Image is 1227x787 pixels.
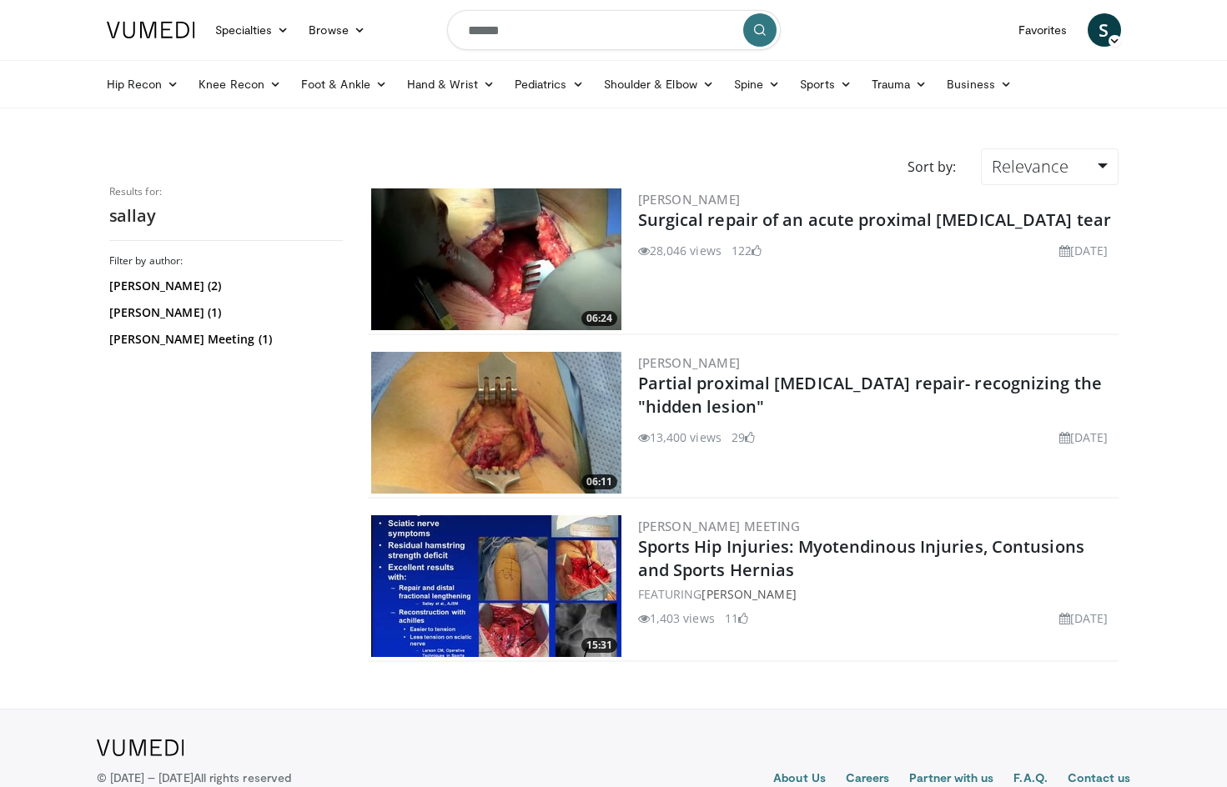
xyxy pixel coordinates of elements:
[992,155,1069,178] span: Relevance
[732,242,762,259] li: 122
[371,352,621,494] a: 06:11
[790,68,862,101] a: Sports
[109,278,339,294] a: [PERSON_NAME] (2)
[638,609,715,627] li: 1,403 views
[1059,609,1109,627] li: [DATE]
[505,68,594,101] a: Pediatrics
[109,205,343,227] h2: sallay
[981,148,1118,185] a: Relevance
[638,242,722,259] li: 28,046 views
[97,68,189,101] a: Hip Recon
[638,535,1084,581] a: Sports Hip Injuries: Myotendinous Injuries, Contusions and Sports Hernias
[702,586,796,602] a: [PERSON_NAME]
[109,185,343,198] p: Results for:
[862,68,938,101] a: Trauma
[724,68,790,101] a: Spine
[371,515,621,657] a: 15:31
[371,352,621,494] img: sallay_1.png.300x170_q85_crop-smart_upscale.jpg
[581,474,617,489] span: 06:11
[895,148,968,185] div: Sort by:
[732,429,755,446] li: 29
[205,13,299,47] a: Specialties
[291,68,397,101] a: Foot & Ankle
[1008,13,1078,47] a: Favorites
[1088,13,1121,47] a: S
[937,68,1022,101] a: Business
[371,188,621,330] a: 06:24
[594,68,724,101] a: Shoulder & Elbow
[371,188,621,330] img: sallay2_1.png.300x170_q85_crop-smart_upscale.jpg
[638,191,741,208] a: [PERSON_NAME]
[638,585,1115,603] div: FEATURING
[447,10,781,50] input: Search topics, interventions
[1059,429,1109,446] li: [DATE]
[299,13,375,47] a: Browse
[107,22,195,38] img: VuMedi Logo
[638,429,722,446] li: 13,400 views
[97,769,292,786] p: © [DATE] – [DATE]
[638,354,741,371] a: [PERSON_NAME]
[725,609,748,627] li: 11
[581,638,617,653] span: 15:31
[109,304,339,321] a: [PERSON_NAME] (1)
[581,311,617,326] span: 06:24
[371,515,621,657] img: 142a939a-0579-4a07-92a7-e5af25d646ec.300x170_q85_crop-smart_upscale.jpg
[109,254,343,268] h3: Filter by author:
[638,372,1103,418] a: Partial proximal [MEDICAL_DATA] repair- recognizing the "hidden lesion"
[638,518,801,534] a: [PERSON_NAME] Meeting
[109,331,339,348] a: [PERSON_NAME] Meeting (1)
[97,739,184,756] img: VuMedi Logo
[397,68,505,101] a: Hand & Wrist
[1059,242,1109,259] li: [DATE]
[189,68,291,101] a: Knee Recon
[638,208,1112,231] a: Surgical repair of an acute proximal [MEDICAL_DATA] tear
[194,770,291,784] span: All rights reserved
